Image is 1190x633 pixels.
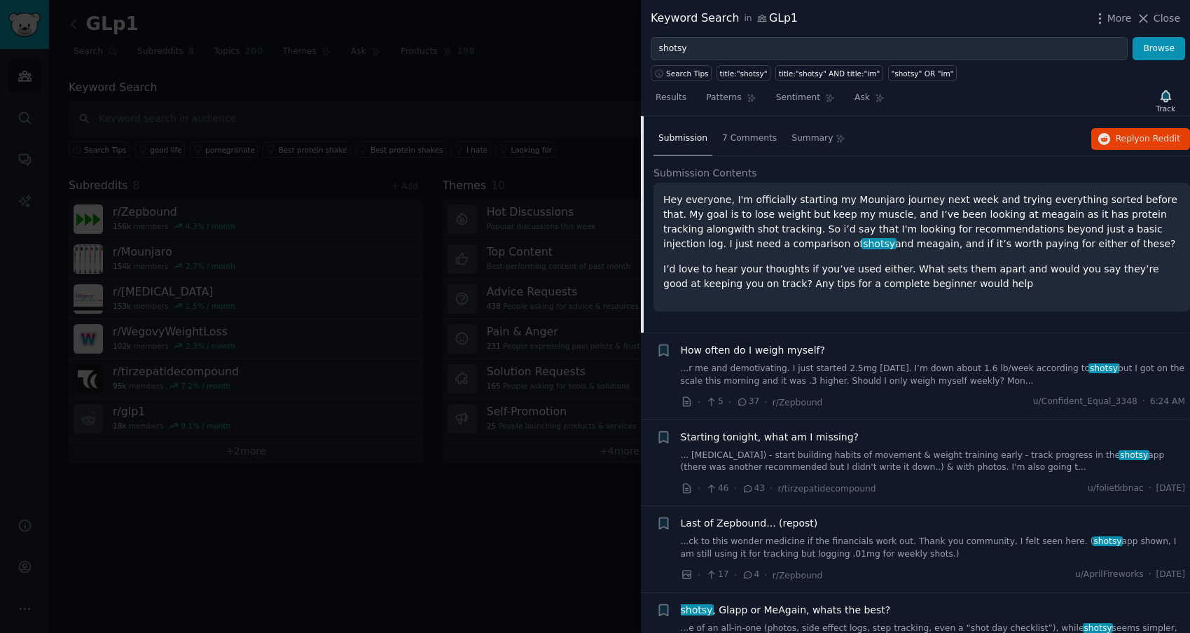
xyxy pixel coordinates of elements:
span: 46 [705,482,728,495]
button: Close [1136,11,1180,26]
span: Sentiment [776,92,820,104]
span: Patterns [706,92,741,104]
span: Close [1154,11,1180,26]
span: [DATE] [1156,569,1185,581]
span: 7 Comments [722,132,777,145]
span: · [1149,482,1151,495]
span: u/folietkbnac [1088,482,1144,495]
span: shotsy [1088,363,1119,373]
span: · [764,395,767,410]
div: "shotsy" OR "im" [891,69,953,78]
div: title:"shotsy" AND title:"im" [779,69,880,78]
button: Browse [1133,37,1185,61]
span: · [734,481,737,496]
span: Summary [791,132,833,145]
span: Search Tips [666,69,709,78]
button: Track [1151,86,1180,116]
span: in [744,13,752,25]
a: shotsy, Glapp or MeAgain, whats the best? [681,603,891,618]
div: title:"shotsy" [720,69,768,78]
p: Hey everyone, I'm officially starting my Mounjaro journey next week and trying everything sorted ... [663,193,1180,251]
span: Ask [855,92,870,104]
a: Last of Zepbound... (repost) [681,516,818,531]
span: u/Confident_Equal_3348 [1033,396,1137,408]
span: · [734,568,737,583]
a: Starting tonight, what am I missing? [681,430,859,445]
a: Ask [850,87,890,116]
span: · [770,481,773,496]
input: Try a keyword related to your business [651,37,1128,61]
span: Submission [658,132,707,145]
a: How often do I weigh myself? [681,343,825,358]
span: shotsy [1119,450,1149,460]
a: title:"shotsy" AND title:"im" [775,65,883,81]
span: Reply [1116,133,1180,146]
span: shotsy [1083,623,1114,633]
p: I’d love to hear your thoughts if you’ve used either. What sets them apart and would you say they... [663,262,1180,291]
span: · [1142,396,1145,408]
span: 6:24 AM [1150,396,1185,408]
span: · [698,395,700,410]
a: Results [651,87,691,116]
span: r/tirzepatidecompound [778,484,876,494]
a: Patterns [701,87,761,116]
span: Results [656,92,686,104]
a: "shotsy" OR "im" [888,65,957,81]
button: Search Tips [651,65,712,81]
span: · [698,568,700,583]
span: 5 [705,396,723,408]
span: , Glapp or MeAgain, whats the best? [681,603,891,618]
span: r/Zepbound [773,571,822,580]
span: 37 [736,396,759,408]
div: Keyword Search GLp1 [651,10,798,27]
a: ... [MEDICAL_DATA]) - start building habits of movement & weight training early - track progress ... [681,450,1186,474]
div: Track [1156,104,1175,113]
button: Replyon Reddit [1091,128,1190,151]
span: u/AprilFireworks [1075,569,1144,581]
span: 17 [705,569,728,581]
span: on Reddit [1140,134,1180,144]
button: More [1093,11,1132,26]
a: ...r me and demotivating. I just started 2.5mg [DATE]. I’m down about 1.6 lb/week according tosho... [681,363,1186,387]
span: · [764,568,767,583]
span: · [1149,569,1151,581]
span: shotsy [862,238,896,249]
span: r/Zepbound [773,398,822,408]
span: · [728,395,731,410]
a: title:"shotsy" [717,65,770,81]
span: · [698,481,700,496]
span: 43 [742,482,765,495]
span: [DATE] [1156,482,1185,495]
span: shotsy [679,604,714,615]
span: 4 [742,569,759,581]
span: Submission Contents [653,166,757,181]
a: ...ck to this wonder medicine if the financials work out. Thank you community, I felt seen here. ... [681,536,1186,560]
a: Sentiment [771,87,840,116]
span: shotsy [1093,536,1123,546]
span: More [1107,11,1132,26]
